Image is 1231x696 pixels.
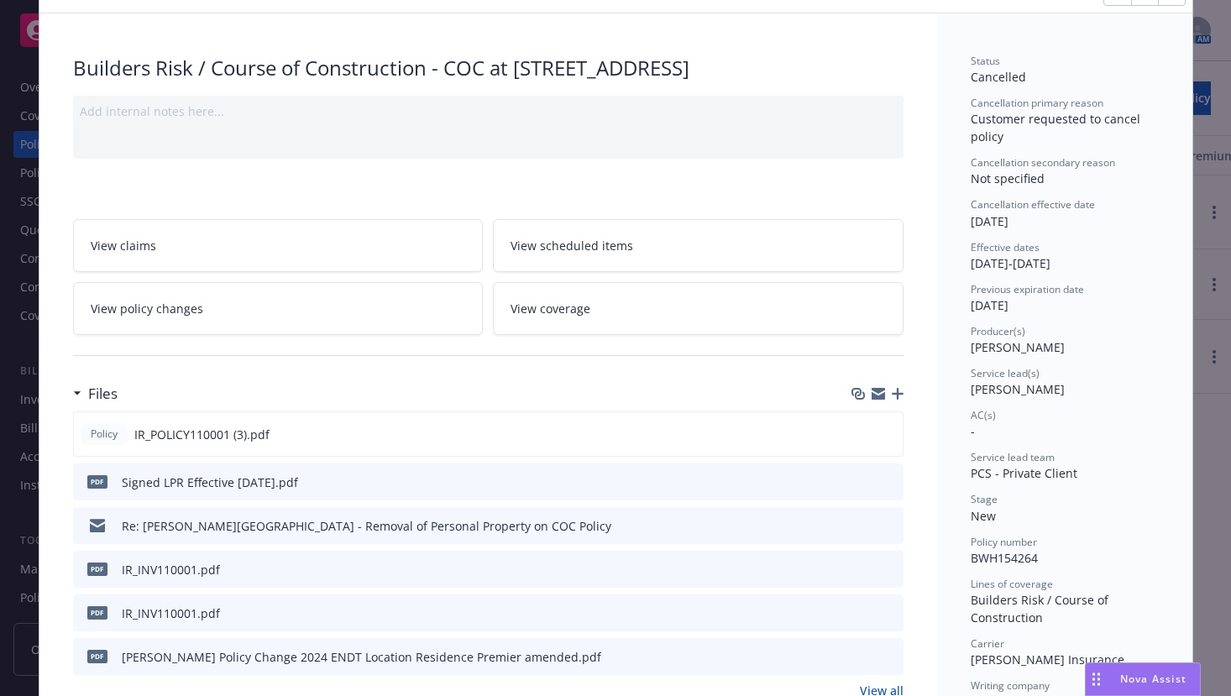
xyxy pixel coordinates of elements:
button: download file [855,561,868,578]
span: Cancellation effective date [971,197,1095,212]
button: preview file [882,474,897,491]
span: PCS - Private Client [971,465,1077,481]
span: View claims [91,237,156,254]
span: [PERSON_NAME] [971,339,1065,355]
span: Carrier [971,636,1004,651]
span: Producer(s) [971,324,1025,338]
span: Policy [87,426,121,442]
div: Signed LPR Effective [DATE].pdf [122,474,298,491]
span: Cancellation primary reason [971,96,1103,110]
span: AC(s) [971,408,996,422]
h3: Files [88,383,118,405]
span: IR_POLICY110001 (3).pdf [134,426,270,443]
button: download file [855,474,868,491]
a: View scheduled items [493,219,904,272]
span: BWH154264 [971,550,1038,566]
button: preview file [881,426,896,443]
span: Lines of coverage [971,577,1053,591]
button: download file [855,604,868,622]
span: [PERSON_NAME] [971,381,1065,397]
span: View scheduled items [511,237,633,254]
a: View claims [73,219,484,272]
span: pdf [87,563,107,575]
span: Effective dates [971,240,1040,254]
span: Stage [971,492,998,506]
span: - [971,423,975,439]
span: Cancellation secondary reason [971,155,1115,170]
span: View policy changes [91,300,203,317]
span: pdf [87,606,107,619]
span: Status [971,54,1000,68]
span: Previous expiration date [971,282,1084,296]
button: preview file [882,561,897,578]
span: pdf [87,475,107,488]
span: [PERSON_NAME] Insurance [971,652,1124,667]
div: [DATE] - [DATE] [971,240,1159,272]
div: [PERSON_NAME] Policy Change 2024 ENDT Location Residence Premier amended.pdf [122,648,601,666]
span: Builders Risk / Course of Construction [971,592,1112,625]
div: Add internal notes here... [80,102,897,120]
button: download file [854,426,867,443]
span: [DATE] [971,213,1008,229]
a: View coverage [493,282,904,335]
span: Policy number [971,535,1037,549]
button: preview file [882,517,897,535]
button: Nova Assist [1085,662,1201,696]
div: IR_INV110001.pdf [122,604,220,622]
span: Service lead team [971,450,1055,464]
div: Files [73,383,118,405]
button: preview file [882,604,897,622]
div: Builders Risk / Course of Construction - COC at [STREET_ADDRESS] [73,54,904,82]
span: View coverage [511,300,590,317]
span: Nova Assist [1120,672,1186,686]
button: download file [855,648,868,666]
span: Cancelled [971,69,1026,85]
span: [DATE] [971,297,1008,313]
span: Service lead(s) [971,366,1040,380]
a: View policy changes [73,282,484,335]
span: pdf [87,650,107,662]
span: Customer requested to cancel policy [971,111,1144,144]
span: Not specified [971,170,1045,186]
div: Re: [PERSON_NAME][GEOGRAPHIC_DATA] - Removal of Personal Property on COC Policy [122,517,611,535]
button: download file [855,517,868,535]
span: New [971,508,996,524]
div: IR_INV110001.pdf [122,561,220,578]
div: Drag to move [1086,663,1107,695]
button: preview file [882,648,897,666]
span: Writing company [971,678,1050,693]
